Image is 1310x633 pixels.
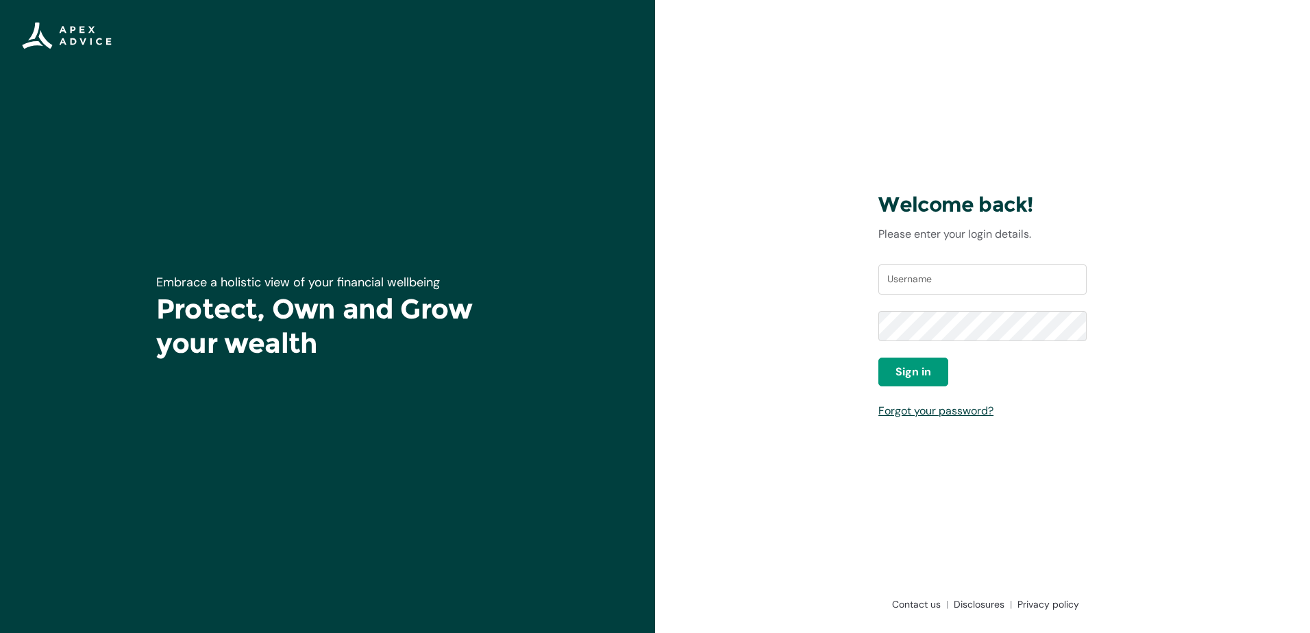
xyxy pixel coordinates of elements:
a: Privacy policy [1012,597,1079,611]
a: Disclosures [948,597,1012,611]
button: Sign in [878,358,948,386]
a: Contact us [887,597,948,611]
a: Forgot your password? [878,404,993,418]
span: Sign in [895,364,931,380]
p: Please enter your login details. [878,226,1087,243]
h3: Welcome back! [878,192,1087,218]
input: Username [878,264,1087,295]
h1: Protect, Own and Grow your wealth [156,292,499,360]
img: Apex Advice Group [22,22,112,49]
span: Embrace a holistic view of your financial wellbeing [156,274,440,290]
